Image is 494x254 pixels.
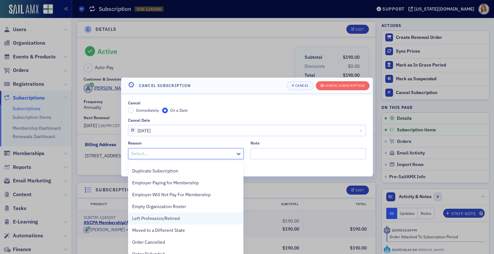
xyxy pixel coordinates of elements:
button: Cancel [287,81,314,90]
span: Employer Paying for Membership [132,180,199,186]
span: Left Profession/Retired [132,215,180,222]
div: Cancel Subscription [325,84,365,87]
span: Empty Organization Roster [132,203,186,210]
span: Duplicate Subscription [132,168,178,174]
h4: Cancel Subscription [139,83,191,88]
span: Order Cancelled [132,239,165,246]
input: MM/DD/YYYY [128,125,366,136]
button: Close [357,125,366,136]
input: On a Date [162,108,168,113]
div: Cancel [128,101,141,105]
div: Note [251,141,260,145]
button: Cancel Subscription [316,81,370,90]
span: Immediately [136,108,159,113]
span: On a Date [170,108,188,113]
input: Immediately [128,108,134,113]
div: Reason [128,141,142,145]
span: Moved to a Different State [132,227,185,234]
div: Cancel Date [128,118,150,123]
div: Cancel [295,84,309,87]
span: Employer Will Not Pay For Membership [132,191,211,198]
